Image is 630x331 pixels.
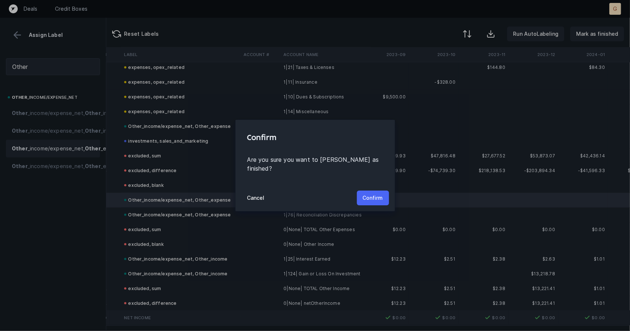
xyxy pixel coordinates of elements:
[357,191,389,205] button: Confirm
[247,194,265,202] p: Cancel
[235,155,395,185] div: Are you sure you want to [PERSON_NAME] as finished?
[363,194,383,202] p: Confirm
[241,191,271,205] button: Cancel
[235,120,395,155] div: Confirm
